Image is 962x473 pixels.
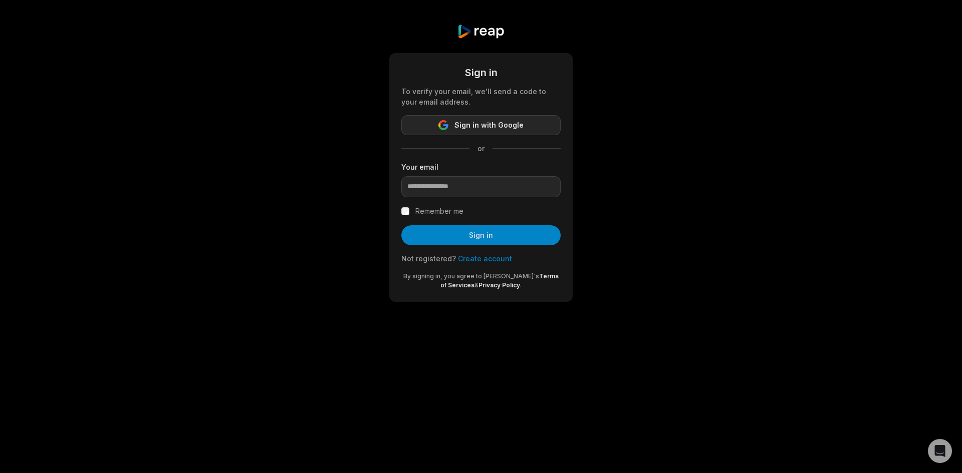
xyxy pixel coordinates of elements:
span: Sign in with Google [454,119,524,131]
button: Sign in with Google [401,115,561,135]
div: Open Intercom Messenger [928,439,952,463]
a: Create account [458,254,512,263]
a: Terms of Services [440,272,559,289]
span: or [469,143,493,154]
label: Your email [401,162,561,172]
span: . [520,281,522,289]
span: & [474,281,478,289]
button: Sign in [401,225,561,245]
img: reap [457,24,505,39]
div: Sign in [401,65,561,80]
div: To verify your email, we'll send a code to your email address. [401,86,561,107]
span: By signing in, you agree to [PERSON_NAME]'s [403,272,539,280]
a: Privacy Policy [478,281,520,289]
label: Remember me [415,205,463,217]
span: Not registered? [401,254,456,263]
